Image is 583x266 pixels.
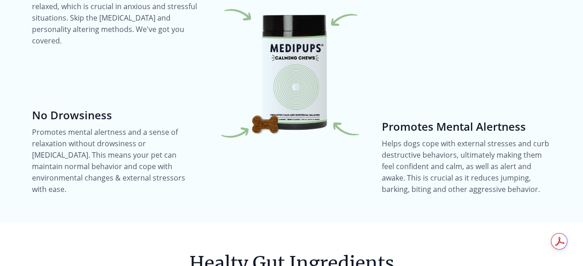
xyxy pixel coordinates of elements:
p: Promotes mental alertness and a sense of relaxation without drowsiness or [MEDICAL_DATA]. This me... [32,127,201,195]
h4: No Drowsiness [32,108,201,122]
p: Helps dogs cope with external stresses and curb destructive behaviors, ultimately making them fee... [382,138,551,195]
h4: Promotes Mental Alertness [382,120,551,133]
